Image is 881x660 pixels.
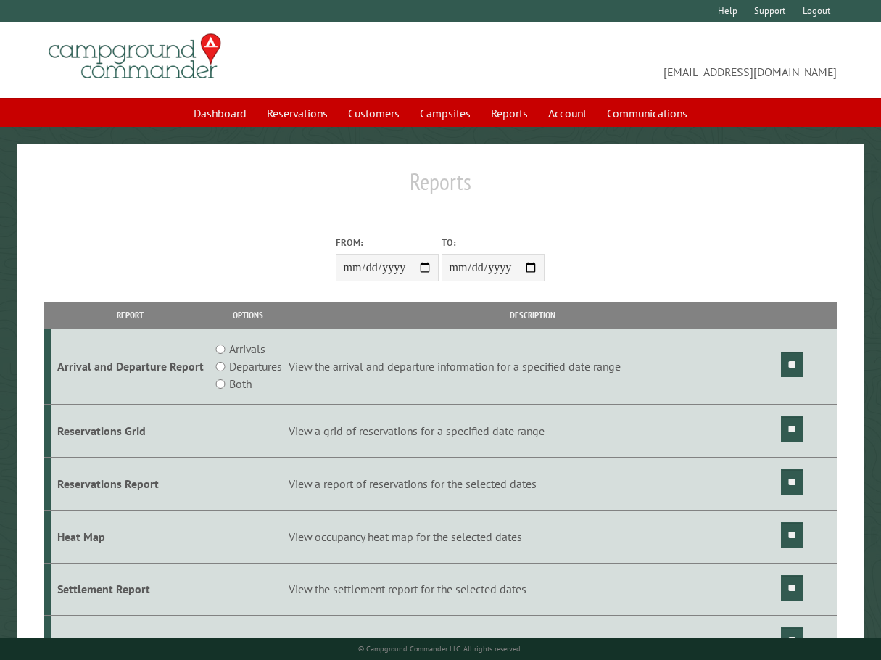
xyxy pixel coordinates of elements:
[51,510,210,563] td: Heat Map
[229,375,252,392] label: Both
[442,236,545,249] label: To:
[358,644,522,653] small: © Campground Commander LLC. All rights reserved.
[51,329,210,405] td: Arrival and Departure Report
[598,99,696,127] a: Communications
[482,99,537,127] a: Reports
[339,99,408,127] a: Customers
[441,40,837,81] span: [EMAIL_ADDRESS][DOMAIN_NAME]
[229,358,282,375] label: Departures
[286,510,779,563] td: View occupancy heat map for the selected dates
[286,563,779,616] td: View the settlement report for the selected dates
[258,99,336,127] a: Reservations
[51,457,210,510] td: Reservations Report
[286,329,779,405] td: View the arrival and departure information for a specified date range
[44,168,837,207] h1: Reports
[185,99,255,127] a: Dashboard
[411,99,479,127] a: Campsites
[286,302,779,328] th: Description
[539,99,595,127] a: Account
[286,405,779,458] td: View a grid of reservations for a specified date range
[286,457,779,510] td: View a report of reservations for the selected dates
[44,28,226,85] img: Campground Commander
[210,302,286,328] th: Options
[51,405,210,458] td: Reservations Grid
[336,236,439,249] label: From:
[51,302,210,328] th: Report
[51,563,210,616] td: Settlement Report
[229,340,265,358] label: Arrivals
